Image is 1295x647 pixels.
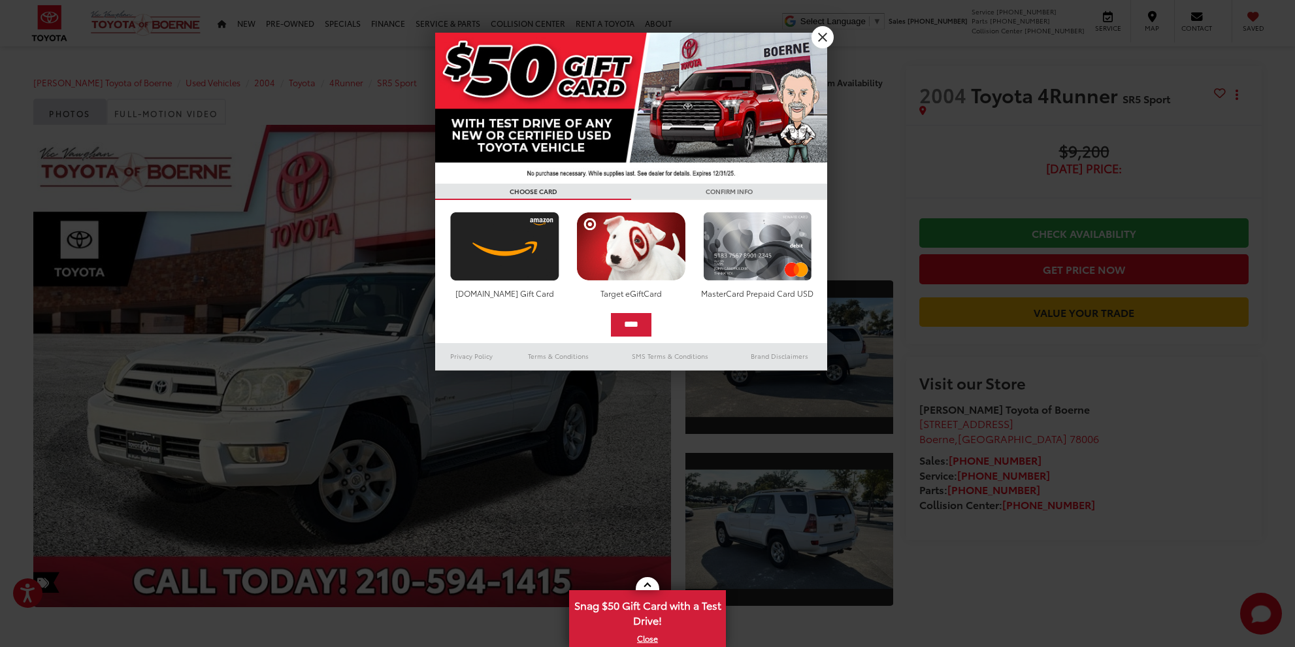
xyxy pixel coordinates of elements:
div: MasterCard Prepaid Card USD [700,288,815,299]
h3: CHOOSE CARD [435,184,631,200]
a: SMS Terms & Conditions [608,348,732,364]
a: Terms & Conditions [508,348,608,364]
div: [DOMAIN_NAME] Gift Card [447,288,563,299]
img: targetcard.png [573,212,689,281]
img: amazoncard.png [447,212,563,281]
img: mastercard.png [700,212,815,281]
a: Brand Disclaimers [732,348,827,364]
img: 42635_top_851395.jpg [435,33,827,184]
div: Target eGiftCard [573,288,689,299]
span: Snag $50 Gift Card with a Test Drive! [570,591,725,631]
h3: CONFIRM INFO [631,184,827,200]
a: Privacy Policy [435,348,508,364]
